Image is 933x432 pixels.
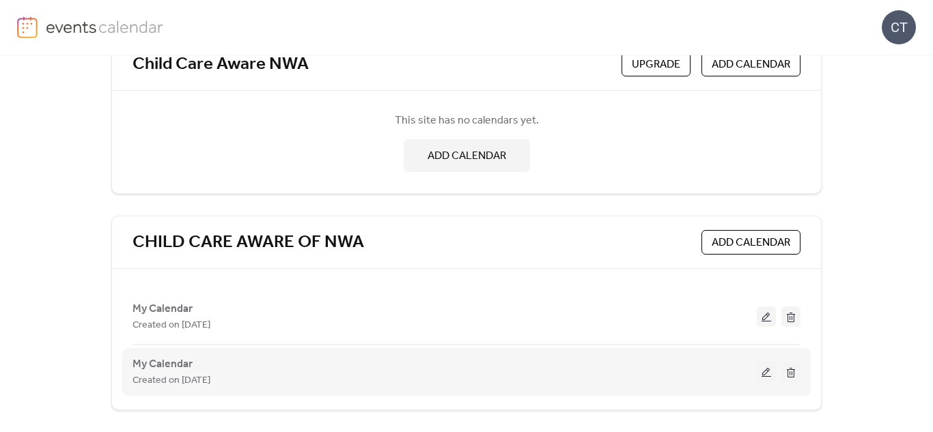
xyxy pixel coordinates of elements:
[133,356,193,373] span: My Calendar
[712,57,790,73] span: ADD CALENDAR
[133,305,193,313] a: My Calendar
[46,16,164,37] img: logo-type
[622,52,691,76] button: Upgrade
[701,230,800,255] button: ADD CALENDAR
[632,57,680,73] span: Upgrade
[395,113,539,129] span: This site has no calendars yet.
[404,139,530,172] button: ADD CALENDAR
[133,317,210,334] span: Created on [DATE]
[133,231,364,254] a: CHILD CARE AWARE OF NWA
[17,16,38,38] img: logo
[712,235,790,251] span: ADD CALENDAR
[428,148,506,164] span: ADD CALENDAR
[701,52,800,76] button: ADD CALENDAR
[882,10,916,44] div: CT
[133,301,193,317] span: My Calendar
[133,53,309,76] a: Child Care Aware NWA
[133,373,210,389] span: Created on [DATE]
[133,360,193,368] a: My Calendar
